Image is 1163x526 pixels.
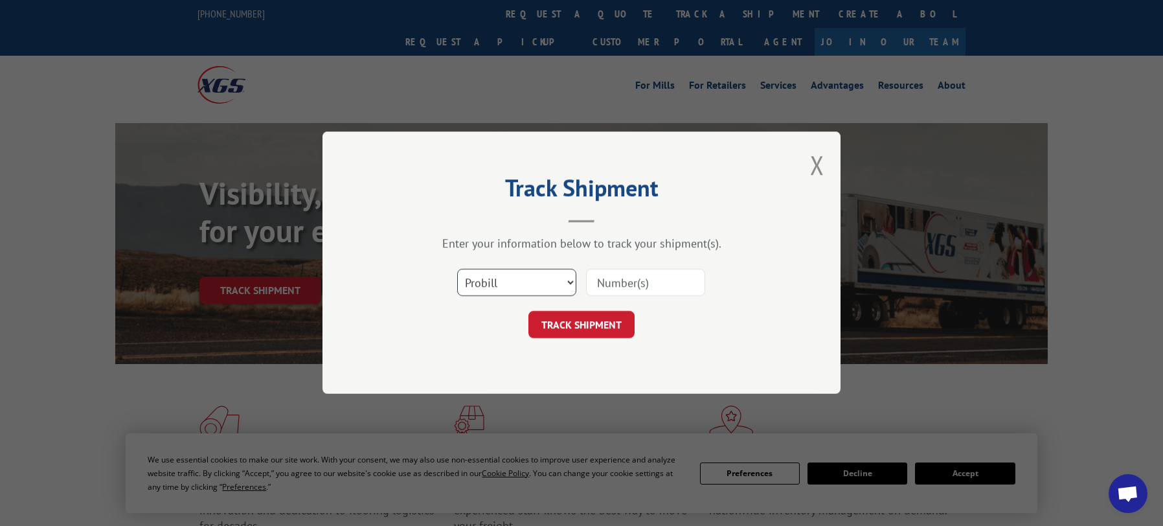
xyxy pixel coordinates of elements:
[586,269,705,297] input: Number(s)
[387,236,776,251] div: Enter your information below to track your shipment(s).
[1109,474,1147,513] div: Open chat
[528,312,635,339] button: TRACK SHIPMENT
[387,179,776,203] h2: Track Shipment
[810,148,824,182] button: Close modal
